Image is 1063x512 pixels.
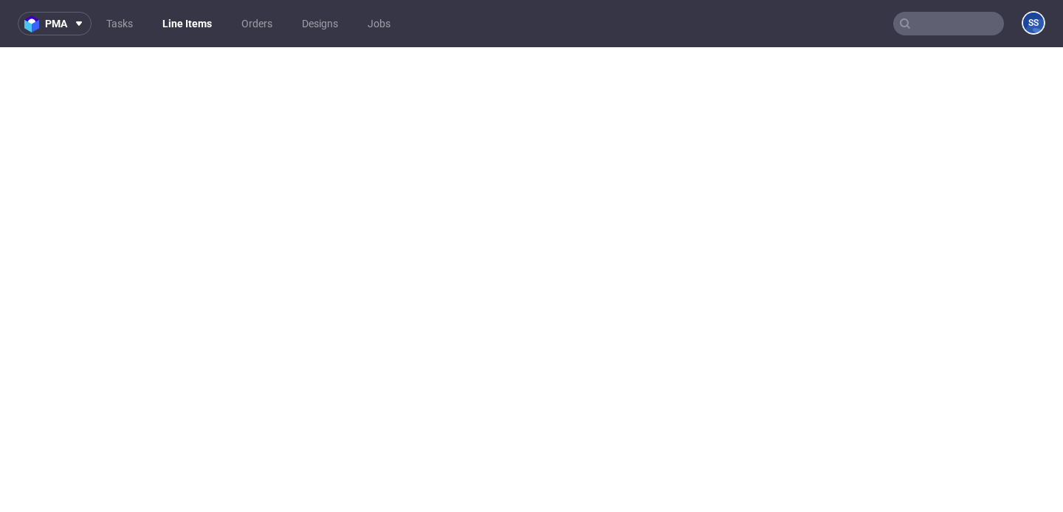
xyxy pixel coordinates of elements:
a: Tasks [97,12,142,35]
img: logo [24,15,45,32]
a: Jobs [359,12,399,35]
a: Line Items [154,12,221,35]
a: Designs [293,12,347,35]
button: pma [18,12,92,35]
figcaption: SS [1023,13,1044,33]
span: pma [45,18,67,29]
a: Orders [233,12,281,35]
